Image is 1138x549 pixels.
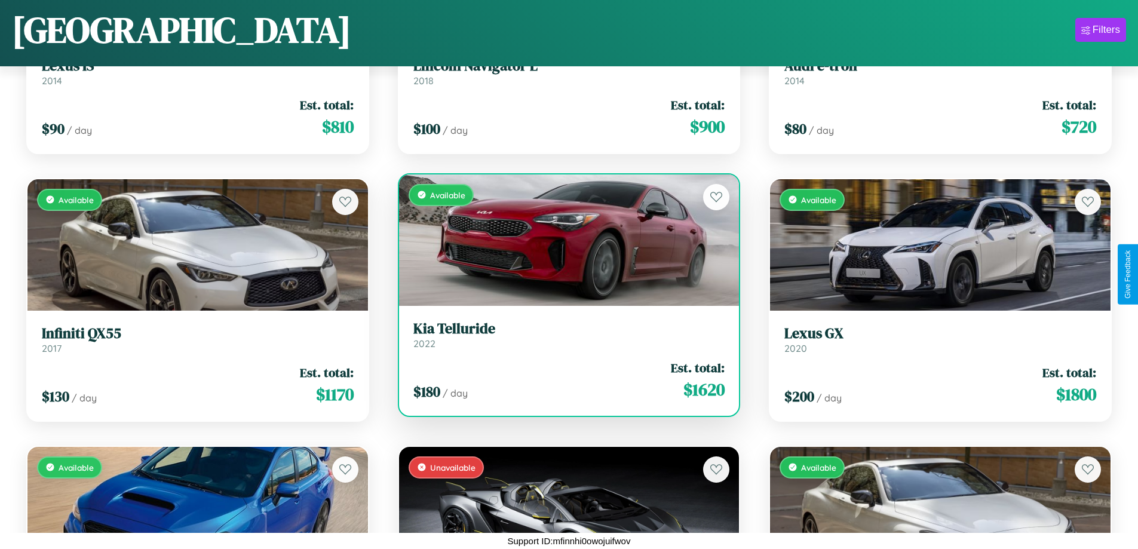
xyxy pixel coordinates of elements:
[413,320,725,338] h3: Kia Telluride
[413,320,725,349] a: Kia Telluride2022
[42,325,354,342] h3: Infiniti QX55
[784,325,1096,342] h3: Lexus GX
[817,392,842,404] span: / day
[1042,96,1096,114] span: Est. total:
[443,124,468,136] span: / day
[430,190,465,200] span: Available
[784,57,1096,87] a: Audi e-tron2014
[508,533,631,549] p: Support ID: mfinnhi0owojuifwov
[316,382,354,406] span: $ 1170
[784,119,806,139] span: $ 80
[59,462,94,473] span: Available
[42,119,65,139] span: $ 90
[671,359,725,376] span: Est. total:
[784,342,807,354] span: 2020
[1056,382,1096,406] span: $ 1800
[67,124,92,136] span: / day
[72,392,97,404] span: / day
[801,462,836,473] span: Available
[1042,364,1096,381] span: Est. total:
[1075,18,1126,42] button: Filters
[430,462,476,473] span: Unavailable
[413,382,440,401] span: $ 180
[443,387,468,399] span: / day
[413,57,725,87] a: Lincoln Navigator L2018
[413,119,440,139] span: $ 100
[42,325,354,354] a: Infiniti QX552017
[784,387,814,406] span: $ 200
[413,75,434,87] span: 2018
[42,387,69,406] span: $ 130
[413,338,435,349] span: 2022
[1062,115,1096,139] span: $ 720
[300,364,354,381] span: Est. total:
[809,124,834,136] span: / day
[1093,24,1120,36] div: Filters
[42,75,62,87] span: 2014
[59,195,94,205] span: Available
[671,96,725,114] span: Est. total:
[801,195,836,205] span: Available
[784,75,805,87] span: 2014
[42,57,354,75] h3: Lexus IS
[690,115,725,139] span: $ 900
[300,96,354,114] span: Est. total:
[683,378,725,401] span: $ 1620
[1124,250,1132,299] div: Give Feedback
[42,342,62,354] span: 2017
[784,325,1096,354] a: Lexus GX2020
[322,115,354,139] span: $ 810
[42,57,354,87] a: Lexus IS2014
[12,5,351,54] h1: [GEOGRAPHIC_DATA]
[784,57,1096,75] h3: Audi e-tron
[413,57,725,75] h3: Lincoln Navigator L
